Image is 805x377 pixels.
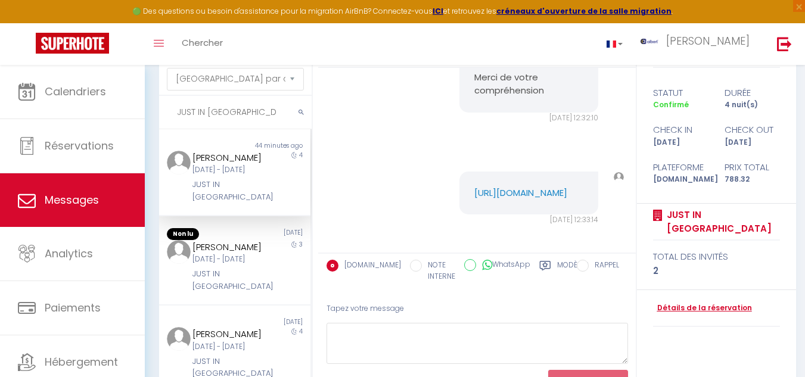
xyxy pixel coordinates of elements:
[45,246,93,261] span: Analytics
[557,260,589,284] label: Modèles
[459,214,598,226] div: [DATE] 12:33:14
[645,137,716,148] div: [DATE]
[459,113,598,124] div: [DATE] 12:32:10
[192,240,265,254] div: [PERSON_NAME]
[474,186,567,199] a: [URL][DOMAIN_NAME]
[173,23,232,65] a: Chercher
[632,23,764,65] a: ... [PERSON_NAME]
[614,172,624,182] img: ...
[167,327,191,351] img: ...
[235,228,310,240] div: [DATE]
[299,151,303,160] span: 4
[777,36,792,51] img: logout
[159,96,312,129] input: Rechercher un mot clé
[716,160,788,175] div: Prix total
[192,179,265,203] div: JUST IN [GEOGRAPHIC_DATA]
[235,317,310,327] div: [DATE]
[299,240,303,249] span: 3
[192,164,265,176] div: [DATE] - [DATE]
[496,6,672,16] a: créneaux d'ouverture de la salle migration
[716,86,788,100] div: durée
[666,33,750,48] span: [PERSON_NAME]
[716,99,788,111] div: 4 nuit(s)
[422,260,455,282] label: NOTE INTERNE
[167,240,191,264] img: ...
[167,151,191,175] img: ...
[653,99,689,110] span: Confirmé
[192,254,265,265] div: [DATE] - [DATE]
[45,300,101,315] span: Paiements
[716,123,788,137] div: check out
[45,138,114,153] span: Réservations
[192,327,265,341] div: [PERSON_NAME]
[235,141,310,151] div: 44 minutes ago
[45,354,118,369] span: Hébergement
[589,260,619,273] label: RAPPEL
[641,39,658,44] img: ...
[299,327,303,336] span: 4
[167,228,199,240] span: Non lu
[653,303,752,314] a: Détails de la réservation
[45,84,106,99] span: Calendriers
[663,208,781,236] a: JUST IN [GEOGRAPHIC_DATA]
[192,341,265,353] div: [DATE] - [DATE]
[433,6,443,16] a: ICI
[476,259,530,272] label: WhatsApp
[192,151,265,165] div: [PERSON_NAME]
[338,260,401,273] label: [DOMAIN_NAME]
[716,137,788,148] div: [DATE]
[645,123,716,137] div: check in
[182,36,223,49] span: Chercher
[645,160,716,175] div: Plateforme
[645,86,716,100] div: statut
[653,250,781,264] div: total des invités
[653,264,781,278] div: 2
[645,174,716,185] div: [DOMAIN_NAME]
[10,5,45,40] button: Ouvrir le widget de chat LiveChat
[36,33,109,54] img: Super Booking
[327,294,628,323] div: Tapez votre message
[716,174,788,185] div: 788.32
[45,192,99,207] span: Messages
[192,268,265,292] div: JUST IN [GEOGRAPHIC_DATA]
